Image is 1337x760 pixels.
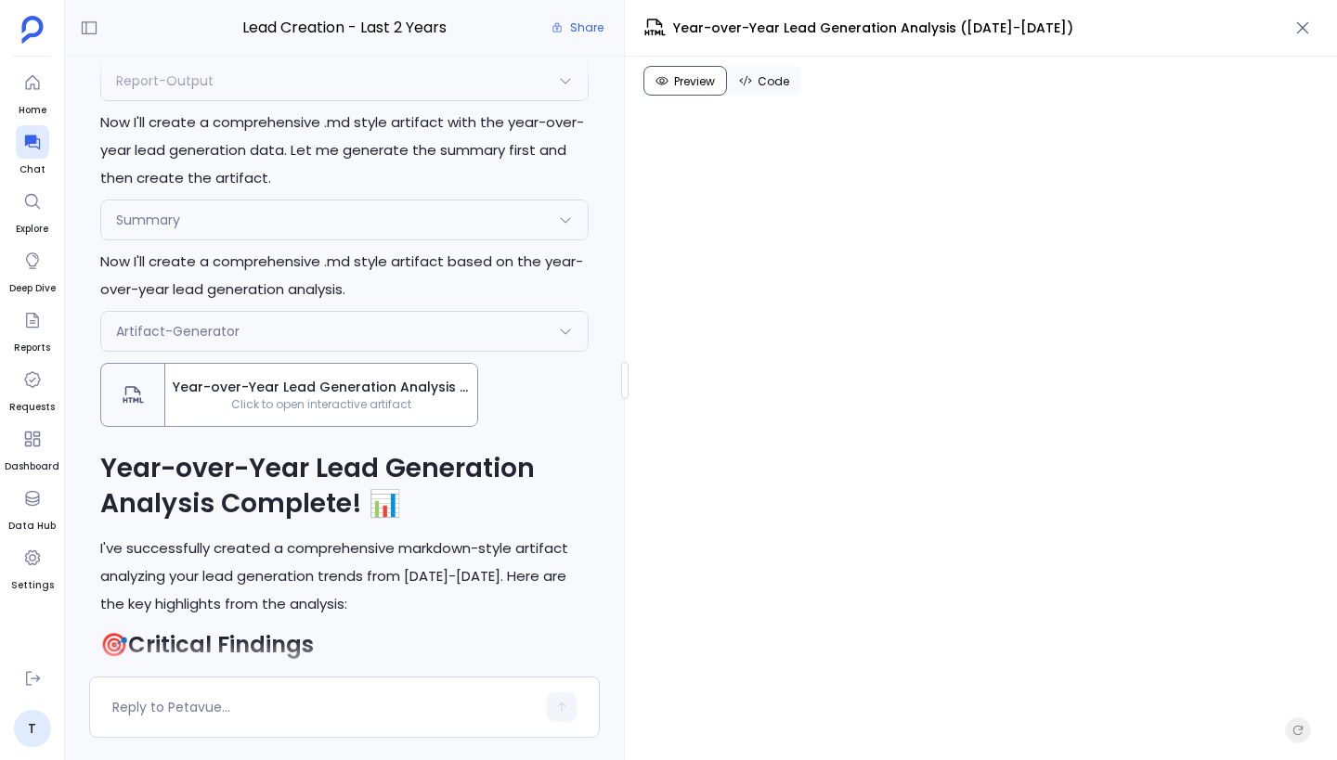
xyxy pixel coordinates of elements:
a: Settings [11,541,54,593]
a: Deep Dive [9,244,56,296]
span: Year-over-Year Lead Generation Analysis ([DATE]-[DATE]) [173,378,470,397]
span: Settings [11,578,54,593]
span: Home [16,103,49,118]
p: I've successfully created a comprehensive markdown-style artifact analyzing your lead generation ... [100,535,589,618]
a: Home [16,66,49,118]
h2: 🎯 [100,629,589,661]
span: Preview [674,74,715,89]
a: Data Hub [8,482,56,534]
span: Click to open interactive artifact [165,397,477,412]
a: Reports [14,303,50,355]
h1: Year-over-Year Lead Generation Analysis Complete! 📊 [100,451,589,522]
span: Dashboard [5,459,59,474]
button: Preview [643,66,727,96]
a: Dashboard [5,422,59,474]
p: Now I'll create a comprehensive .md style artifact with the year-over-year lead generation data. ... [100,109,589,192]
span: Explore [16,222,49,237]
span: Chat [16,162,49,177]
span: Share [570,20,604,35]
a: Requests [9,363,55,415]
a: T [14,710,51,747]
span: Lead Creation - Last 2 Years [182,16,507,40]
a: Chat [16,125,49,177]
p: Now I'll create a comprehensive .md style artifact based on the year-over-year lead generation an... [100,248,589,303]
span: Artifact-Generator [116,322,240,341]
span: Summary [116,211,180,229]
strong: Critical Findings [128,629,314,660]
button: Year-over-Year Lead Generation Analysis ([DATE]-[DATE])Click to open interactive artifact [100,363,478,427]
span: Requests [9,400,55,415]
span: Reports [14,341,50,355]
button: Code [727,66,801,96]
a: Explore [16,185,49,237]
span: Code [758,74,789,89]
span: Year-over-Year Lead Generation Analysis ([DATE]-[DATE]) [673,19,1073,38]
button: Share [540,15,615,41]
img: petavue logo [21,16,44,44]
span: Deep Dive [9,281,56,296]
span: Data Hub [8,519,56,534]
iframe: Sandpack Preview [643,103,1319,751]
